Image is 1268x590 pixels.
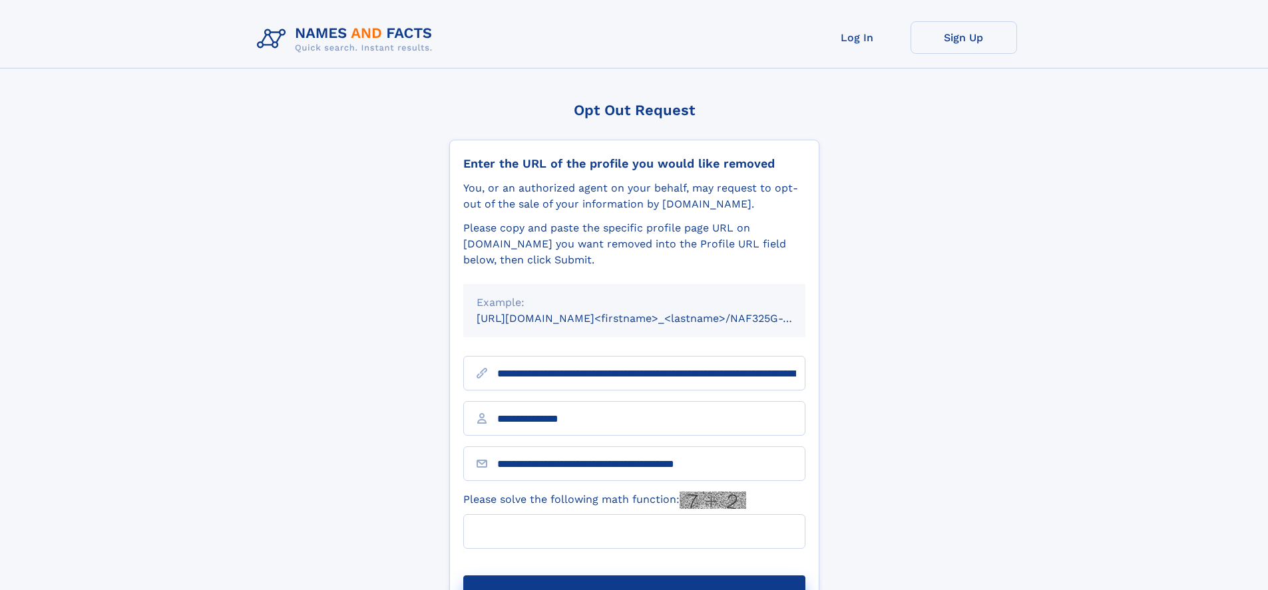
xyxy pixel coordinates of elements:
[252,21,443,57] img: Logo Names and Facts
[463,220,805,268] div: Please copy and paste the specific profile page URL on [DOMAIN_NAME] you want removed into the Pr...
[463,492,746,509] label: Please solve the following math function:
[463,180,805,212] div: You, or an authorized agent on your behalf, may request to opt-out of the sale of your informatio...
[804,21,911,54] a: Log In
[477,312,831,325] small: [URL][DOMAIN_NAME]<firstname>_<lastname>/NAF325G-xxxxxxxx
[911,21,1017,54] a: Sign Up
[477,295,792,311] div: Example:
[463,156,805,171] div: Enter the URL of the profile you would like removed
[449,102,819,118] div: Opt Out Request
